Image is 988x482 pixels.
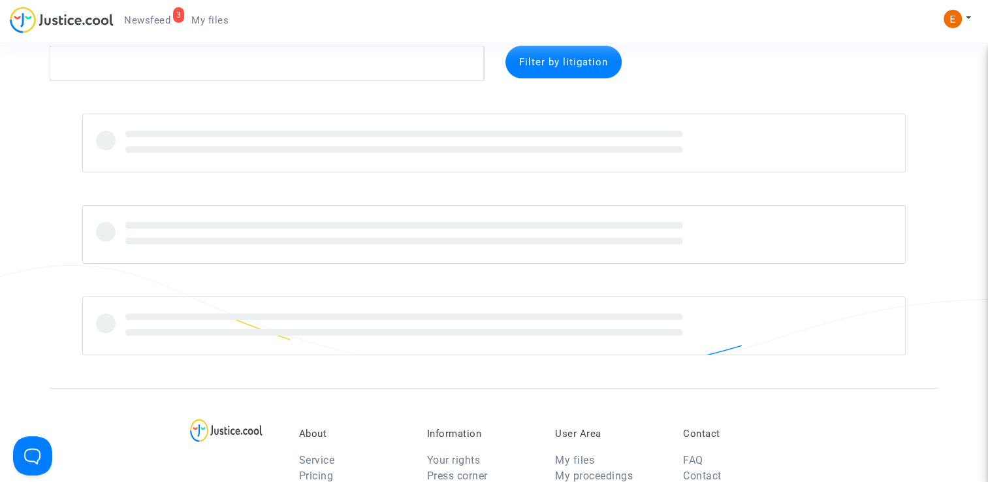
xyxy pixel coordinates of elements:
[555,428,663,440] p: User Area
[114,10,181,30] a: 3Newsfeed
[299,454,335,466] a: Service
[683,428,791,440] p: Contact
[299,470,334,482] a: Pricing
[299,428,407,440] p: About
[13,436,52,475] iframe: Help Scout Beacon - Open
[181,10,239,30] a: My files
[191,14,229,26] span: My files
[427,428,535,440] p: Information
[683,454,703,466] a: FAQ
[427,470,488,482] a: Press corner
[427,454,481,466] a: Your rights
[944,10,962,28] img: ACg8ocIeiFvHKe4dA5oeRFd_CiCnuxWUEc1A2wYhRJE3TTWt=s96-c
[555,454,594,466] a: My files
[555,470,633,482] a: My proceedings
[683,470,722,482] a: Contact
[124,14,170,26] span: Newsfeed
[190,419,263,442] img: logo-lg.svg
[10,7,114,33] img: jc-logo.svg
[519,56,608,68] span: Filter by litigation
[173,7,185,23] div: 3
